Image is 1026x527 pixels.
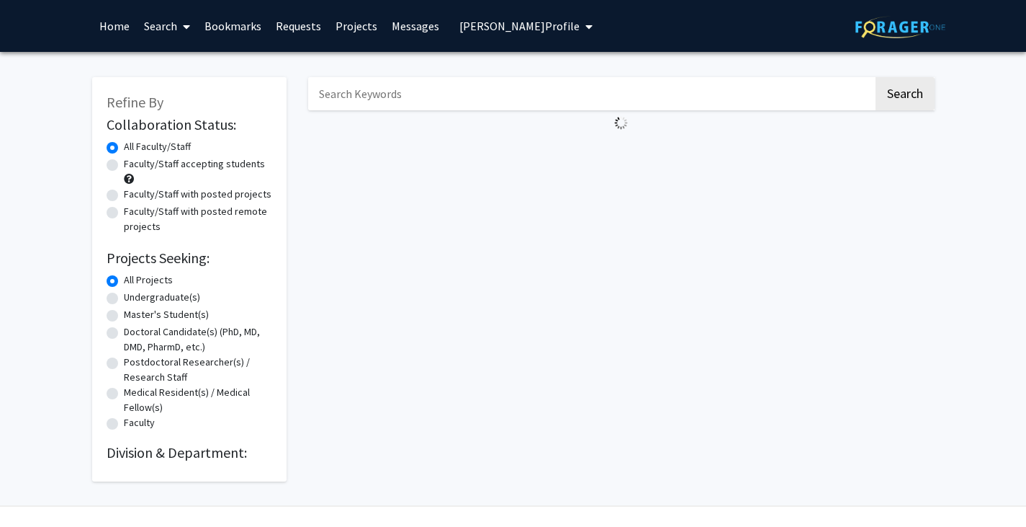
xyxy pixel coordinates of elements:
label: Faculty/Staff accepting students [124,156,265,172]
label: All Projects [124,273,173,288]
a: Messages [384,1,446,51]
h2: Projects Seeking: [107,249,272,267]
label: Medical Resident(s) / Medical Fellow(s) [124,385,272,415]
label: Doctoral Candidate(s) (PhD, MD, DMD, PharmD, etc.) [124,324,272,355]
a: Bookmarks [197,1,269,51]
label: All Faculty/Staff [124,139,191,154]
label: Faculty/Staff with posted projects [124,187,271,202]
a: Home [92,1,137,51]
button: Search [876,77,935,110]
input: Search Keywords [308,77,873,110]
a: Projects [328,1,384,51]
label: Master's Student(s) [124,307,209,322]
span: [PERSON_NAME] Profile [459,19,580,33]
nav: Page navigation [308,136,935,169]
img: ForagerOne Logo [855,16,945,38]
label: Faculty/Staff with posted remote projects [124,204,272,234]
label: Undergraduate(s) [124,290,200,305]
a: Search [137,1,197,51]
h2: Collaboration Status: [107,116,272,133]
img: Loading [608,110,634,136]
label: Faculty [124,415,155,430]
h2: Division & Department: [107,444,272,461]
span: Refine By [107,93,163,111]
a: Requests [269,1,328,51]
label: Postdoctoral Researcher(s) / Research Staff [124,355,272,385]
